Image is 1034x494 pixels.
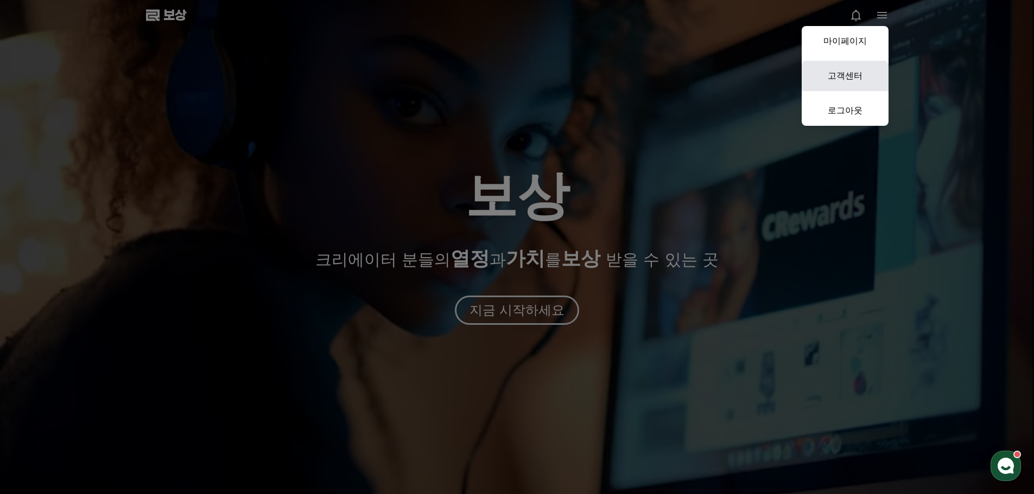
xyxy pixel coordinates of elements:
span: 홈 [34,360,41,369]
a: 홈 [3,344,72,371]
a: 고객센터 [802,61,889,91]
span: 설정 [168,360,181,369]
a: 마이페이지 [802,26,889,56]
a: 대화 [72,344,140,371]
a: 설정 [140,344,208,371]
a: 로그아웃 [802,95,889,126]
font: 고객센터 [828,70,862,81]
button: 마이페이지 고객센터 로그아웃 [802,26,889,126]
span: 대화 [99,361,112,369]
font: 마이페이지 [823,36,867,46]
font: 로그아웃 [828,105,862,116]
